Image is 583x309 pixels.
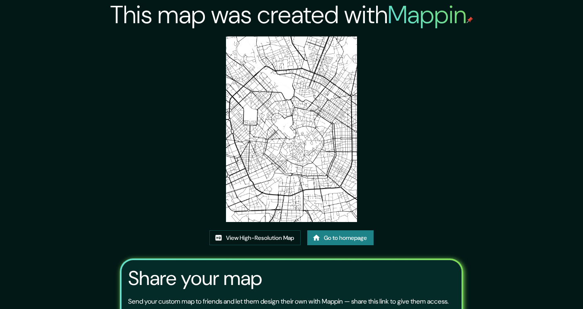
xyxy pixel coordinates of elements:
a: View High-Resolution Map [209,230,301,246]
img: created-map [226,36,357,222]
h3: Share your map [128,267,262,290]
iframe: Help widget launcher [509,277,574,300]
a: Go to homepage [307,230,374,246]
img: mappin-pin [466,17,473,23]
p: Send your custom map to friends and let them design their own with Mappin — share this link to gi... [128,297,449,307]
